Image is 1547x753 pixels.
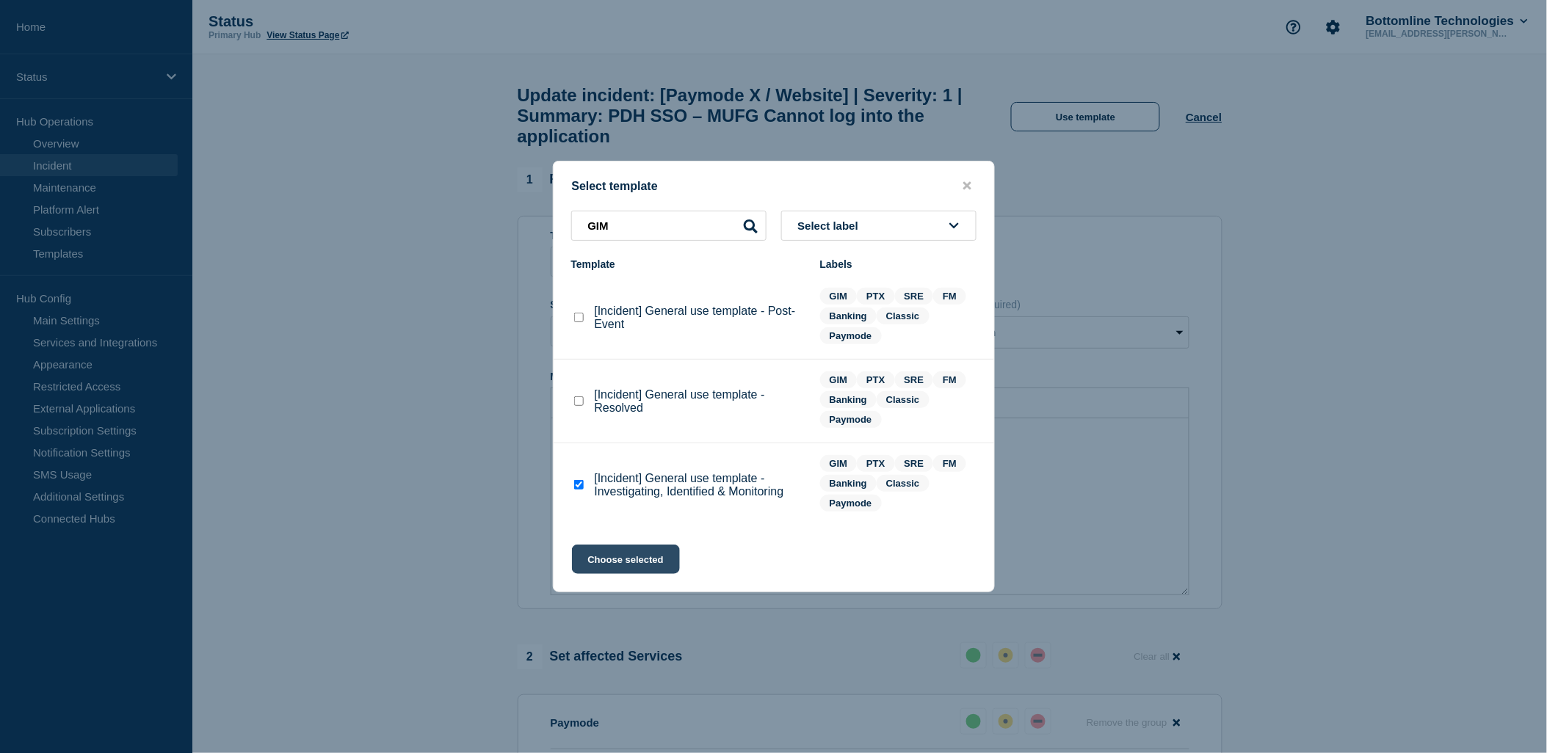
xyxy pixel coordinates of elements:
[820,391,877,408] span: Banking
[571,211,767,241] input: Search templates & labels
[798,219,865,232] span: Select label
[820,495,882,512] span: Paymode
[895,371,934,388] span: SRE
[820,371,858,388] span: GIM
[933,288,966,305] span: FM
[554,179,994,193] div: Select template
[574,313,584,322] input: [Incident] General use template - Post-Event checkbox
[857,288,894,305] span: PTX
[820,411,882,428] span: Paymode
[571,258,805,270] div: Template
[781,211,977,241] button: Select label
[933,371,966,388] span: FM
[820,308,877,324] span: Banking
[820,475,877,492] span: Banking
[877,391,930,408] span: Classic
[820,327,882,344] span: Paymode
[820,455,858,472] span: GIM
[574,480,584,490] input: [Incident] General use template - Investigating, Identified & Monitoring checkbox
[857,455,894,472] span: PTX
[595,305,805,331] p: [Incident] General use template - Post-Event
[595,472,805,498] p: [Incident] General use template - Investigating, Identified & Monitoring
[959,179,976,193] button: close button
[572,545,680,574] button: Choose selected
[933,455,966,472] span: FM
[857,371,894,388] span: PTX
[895,455,934,472] span: SRE
[820,258,977,270] div: Labels
[574,396,584,406] input: [Incident] General use template - Resolved checkbox
[895,288,934,305] span: SRE
[595,388,805,415] p: [Incident] General use template - Resolved
[877,308,930,324] span: Classic
[820,288,858,305] span: GIM
[877,475,930,492] span: Classic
